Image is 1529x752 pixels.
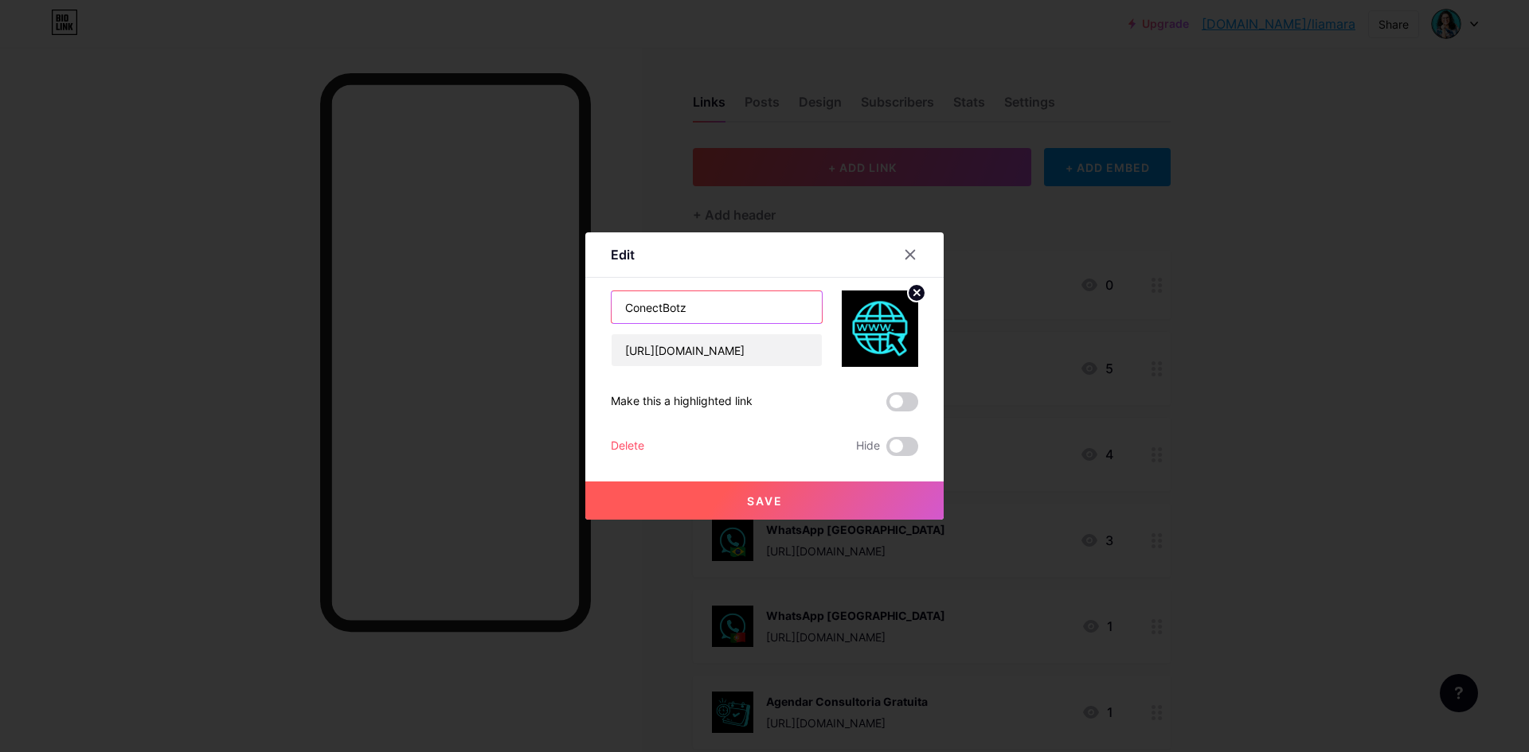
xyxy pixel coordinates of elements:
div: Delete [611,437,644,456]
button: Save [585,481,944,520]
img: link_thumbnail [842,290,918,367]
div: Edit [611,245,635,264]
input: URL [612,334,822,366]
span: Hide [856,437,880,456]
div: Make this a highlighted link [611,392,753,411]
input: Title [612,291,822,323]
span: Save [747,494,783,508]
